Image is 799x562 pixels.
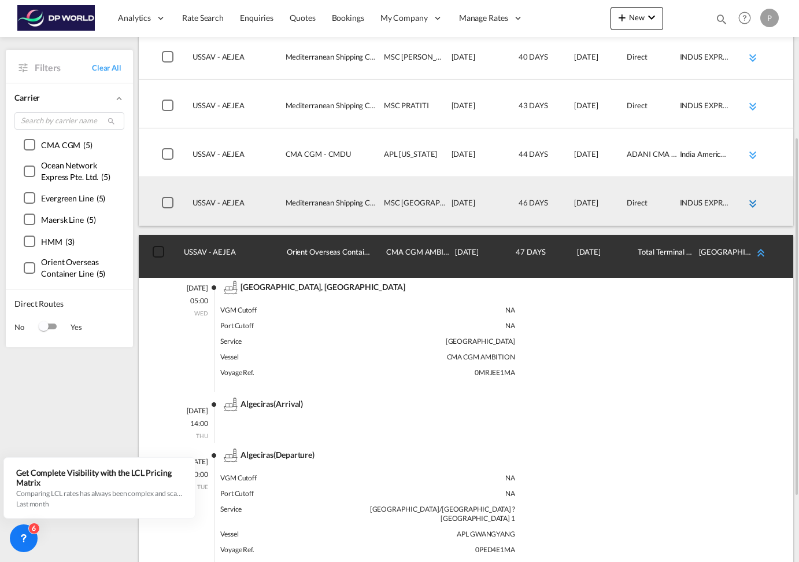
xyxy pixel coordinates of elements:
[168,309,208,317] p: WED
[103,172,108,182] span: 5
[519,140,568,177] div: 44 DAYS
[241,399,273,409] span: schedule_track.port_name
[41,214,96,226] div: ( )
[516,238,571,275] div: 47 DAYS
[615,13,659,22] span: New
[41,193,94,203] span: Evergreen Line
[286,43,378,80] div: Mediterranean Shipping Company - MSCU
[384,91,446,128] div: MSC PRATITI
[241,450,273,460] span: schedule_track.port_name
[220,471,368,486] div: VGM Cutoff
[168,296,208,306] p: 05:00
[273,399,303,409] span: (Arrival)
[680,189,730,226] div: INDUS EXPRESS
[14,92,124,104] div: Carrier
[99,193,103,203] span: 5
[14,93,40,102] span: Carrier
[715,13,728,30] div: icon-magnify
[92,63,121,73] a: Clear All
[452,189,501,226] div: 2025-09-29T01:00:00.000
[574,91,624,128] div: 2025-11-28T18:00:00.000
[41,256,115,279] div: ( )
[168,432,208,440] p: THU
[240,13,273,23] span: Enquiries
[384,189,446,226] div: MSC BARCELONA
[24,256,115,279] md-checkbox: ()
[452,140,501,177] div: 2025-10-04T08:00:00.000
[368,471,515,486] div: NA
[86,140,90,150] span: 5
[519,189,568,226] div: 46 DAYS
[68,237,72,247] span: 3
[204,398,218,412] md-icon: icon-flickr-after
[220,334,368,350] div: Service
[627,140,676,177] div: ADANI CMA CGM CT4
[746,197,760,211] md-icon: icon-chevron-double-down md-link-fg
[36,318,59,336] md-switch: Switch 1
[182,13,224,23] span: Rate Search
[24,214,96,226] md-checkbox: ()
[14,112,124,130] input: Search by carrier name
[519,91,568,128] div: 43 DAYS
[193,91,285,128] div: Savannah / USSAV Jebel Ali / AEJEA
[290,13,315,23] span: Quotes
[220,350,368,365] div: Vessel
[380,12,428,24] span: My Company
[24,138,93,150] md-checkbox: ()
[760,9,779,27] div: P
[680,140,730,177] div: India America Express
[368,318,515,334] div: NA
[735,8,754,28] span: Help
[41,139,93,151] div: ( )
[17,5,95,31] img: c08ca190194411f088ed0f3ba295208c.png
[35,61,92,74] span: Filters
[193,43,285,80] div: Savannah / USSAV Jebel Ali / AEJEA
[368,542,515,558] div: 0PED4E1MA
[168,406,208,416] p: [DATE]
[680,91,730,128] div: INDUS EXPRESS
[41,257,99,278] span: Orient Overseas Container Line
[574,43,624,80] div: 2025-11-21T18:00:00.000
[204,449,218,462] md-icon: icon-flickr-after
[699,238,754,275] div: WEST MEDITERRANEAN AMERICA
[278,238,372,275] div: Orient Overseas Container Line - OOLU
[627,91,676,128] div: Direct
[41,160,115,182] div: ( )
[611,7,663,30] button: icon-plus 400-fgNewicon-chevron-down
[368,486,515,502] div: NA
[386,238,449,275] div: CMA CGM AMBITION
[368,502,515,527] div: [GEOGRAPHIC_DATA]/[GEOGRAPHIC_DATA] ? [GEOGRAPHIC_DATA] 1
[754,246,768,260] md-icon: icon-chevron-double-up md-link-fg
[368,334,515,350] div: [GEOGRAPHIC_DATA]
[452,43,501,80] div: 2025-10-12T15:00:00.000
[107,117,116,126] md-icon: icon-magnify
[645,10,659,24] md-icon: icon-chevron-down
[220,303,368,318] div: VGM Cutoff
[184,238,278,275] div: Savannah / USSAV Jebel Ali / AEJEA
[220,486,368,502] div: Port Cutoff
[193,140,285,177] div: Savannah / USSAV Jebel Ali / AEJEA
[14,298,124,315] span: Direct Routes
[41,236,74,248] div: ( )
[368,303,515,318] div: NA
[627,43,676,80] div: Direct
[220,365,368,381] div: Voyage Ref.
[746,100,760,113] md-icon: icon-chevron-double-down md-link-fg
[24,235,74,247] md-checkbox: ()
[735,8,760,29] div: Help
[455,238,510,275] div: 2025-10-08T05:00:00.000
[615,10,629,24] md-icon: icon-plus 400-fg
[118,12,151,24] span: Analytics
[746,148,760,162] md-icon: icon-chevron-double-down md-link-fg
[574,189,624,226] div: 2025-11-14T18:00:00.000
[680,43,730,80] div: INDUS EXPRESS
[286,189,378,226] div: Mediterranean Shipping Company - MSCU
[241,282,405,292] span: schedule_track.port_name
[89,215,94,225] span: 5
[746,51,760,65] md-icon: icon-chevron-double-down md-link-fg
[459,12,508,24] span: Manage Rates
[286,91,378,128] div: Mediterranean Shipping Company - MSCU
[384,43,446,80] div: MSC FLORIANA VI
[577,238,632,275] div: 2025-11-24T12:00:00.000
[368,527,515,542] div: APL GWANGYANG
